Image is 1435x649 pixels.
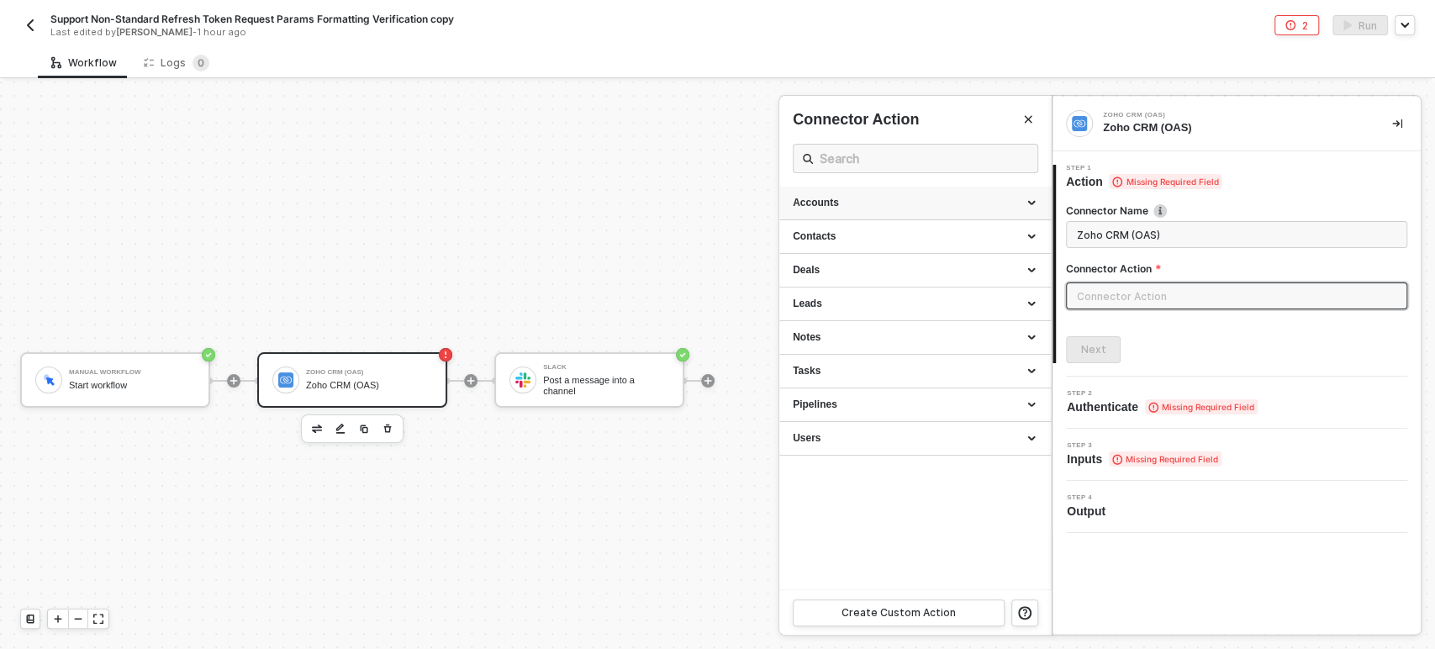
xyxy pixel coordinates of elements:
span: icon-expand [93,614,103,624]
div: Accounts [793,196,1037,210]
span: icon-error-page [1285,20,1295,30]
div: Leads [793,297,1037,311]
div: Connector Action [793,109,1038,130]
span: icon-collapse-right [1392,119,1402,129]
div: Users [793,431,1037,446]
span: icon-play [53,614,63,624]
button: activateRun [1332,15,1388,35]
input: Search [820,148,1011,169]
span: Support Non-Standard Refresh Token Request Params Formatting Verification copy [50,12,454,26]
div: 2 [1302,18,1308,33]
label: Connector Name [1066,203,1407,218]
div: Step 1Action Missing Required FieldConnector Nameicon-infoConnector ActionNext [1053,165,1421,363]
div: Pipelines [793,398,1037,412]
button: Close [1018,109,1038,129]
span: icon-search [803,152,813,166]
div: Deals [793,263,1037,277]
span: Missing Required Field [1109,174,1221,189]
div: Last edited by - 1 hour ago [50,26,679,39]
span: Step 1 [1066,165,1221,171]
div: Zoho CRM (OAS) [1103,112,1355,119]
div: Logs [144,55,209,71]
img: back [24,18,37,32]
button: 2 [1274,15,1319,35]
sup: 0 [193,55,209,71]
div: Notes [793,330,1037,345]
input: Enter description [1077,225,1393,244]
span: icon-minus [73,614,83,624]
span: Missing Required Field [1145,399,1258,414]
span: Step 3 [1067,442,1221,449]
span: Step 2 [1067,390,1258,397]
span: [PERSON_NAME] [116,26,193,38]
input: Connector Action [1066,282,1407,309]
button: Create Custom Action [793,599,1005,626]
div: Create Custom Action [841,606,956,620]
span: Output [1067,503,1112,520]
img: icon-info [1153,204,1167,218]
span: Action [1066,173,1221,190]
span: Inputs [1067,451,1221,467]
span: Step 4 [1067,494,1112,501]
span: Missing Required Field [1109,451,1221,467]
div: Zoho CRM (OAS) [1103,120,1365,135]
button: Next [1066,336,1121,363]
span: Authenticate [1067,398,1258,415]
label: Connector Action [1066,261,1407,276]
div: Tasks [793,364,1037,378]
div: Contacts [793,230,1037,244]
button: back [20,15,40,35]
div: Workflow [51,56,117,70]
img: integration-icon [1072,116,1087,131]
